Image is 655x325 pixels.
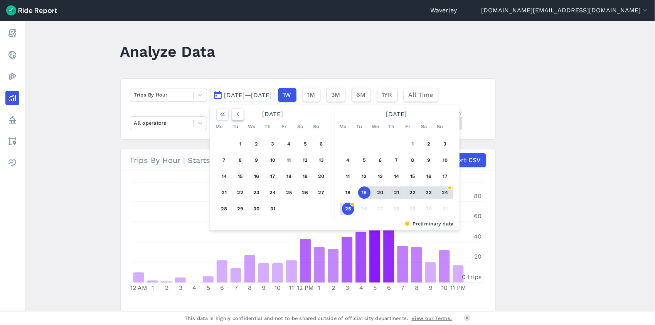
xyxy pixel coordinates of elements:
button: 27 [374,203,387,215]
button: 12 [299,154,312,166]
tspan: 5 [373,284,377,291]
tspan: 1 [152,284,154,291]
button: 22 [407,186,419,199]
button: 23 [423,186,435,199]
div: Mo [337,120,349,133]
div: Trips By Hour | Starts | [GEOGRAPHIC_DATA] [130,153,486,167]
button: 15 [234,170,247,183]
div: Su [434,120,446,133]
tspan: 80 [474,192,482,200]
button: 13 [315,154,328,166]
span: 6M [357,90,366,100]
button: 21 [391,186,403,199]
button: 21 [218,186,231,199]
button: 29 [407,203,419,215]
button: 18 [342,186,354,199]
div: Sa [294,120,306,133]
tspan: 4 [359,284,363,291]
a: Report [5,26,19,40]
button: 14 [391,170,403,183]
button: 1 [234,138,247,150]
tspan: 10 [441,284,447,291]
button: 11 [342,170,354,183]
button: 19 [299,170,312,183]
button: 19 [358,186,370,199]
button: 3 [267,138,279,150]
div: Tu [229,120,242,133]
tspan: 6 [220,284,224,291]
button: 23 [251,186,263,199]
tspan: 9 [262,284,266,291]
button: 27 [315,186,328,199]
tspan: 7 [401,284,404,291]
button: 28 [391,203,403,215]
a: Health [5,156,19,170]
button: 17 [267,170,279,183]
div: We [369,120,382,133]
button: 31 [267,203,279,215]
button: 6 [315,138,328,150]
div: Th [386,120,398,133]
div: Th [262,120,274,133]
button: 9 [251,154,263,166]
button: 11 [283,154,295,166]
button: 16 [423,170,435,183]
button: 8 [407,154,419,166]
div: Sa [418,120,430,133]
button: 10 [439,154,451,166]
a: Policy [5,113,19,127]
div: [DATE] [337,108,456,120]
span: [DATE]—[DATE] [224,91,272,99]
tspan: 0 trips [462,273,482,281]
div: Fr [402,120,414,133]
h1: Analyze Data [120,41,216,62]
button: [DOMAIN_NAME][EMAIL_ADDRESS][DOMAIN_NAME] [481,6,649,15]
tspan: 4 [192,284,196,291]
button: 5 [299,138,312,150]
button: 28 [218,203,231,215]
button: All Time [404,88,438,102]
button: 20 [315,170,328,183]
span: 1W [283,90,291,100]
button: 6M [352,88,371,102]
button: 25 [283,186,295,199]
a: Areas [5,134,19,148]
button: 1YR [377,88,397,102]
tspan: 11 PM [450,284,466,291]
div: Fr [278,120,290,133]
tspan: 7 [234,284,237,291]
tspan: 1 [318,284,320,291]
button: 4 [342,154,354,166]
tspan: 12 PM [297,284,314,291]
button: 14 [218,170,231,183]
tspan: 6 [387,284,391,291]
button: 29 [234,203,247,215]
a: Analyze [5,91,19,105]
button: 30 [251,203,263,215]
tspan: 3 [345,284,349,291]
div: [DATE] [213,108,333,120]
span: All Time [409,90,433,100]
div: Preliminary data [216,220,454,227]
tspan: 3 [178,284,182,291]
button: 1W [278,88,296,102]
button: 20 [374,186,387,199]
a: View our Terms. [412,315,452,322]
button: 3 [439,138,451,150]
button: 3M [327,88,345,102]
span: 3M [332,90,340,100]
button: 26 [299,186,312,199]
div: Mo [213,120,226,133]
a: Realtime [5,48,19,62]
tspan: 60 [474,212,482,220]
tspan: 11 [289,284,294,291]
tspan: 5 [206,284,210,291]
tspan: 10 [274,284,281,291]
button: 22 [234,186,247,199]
tspan: 9 [428,284,432,291]
div: Su [310,120,323,133]
tspan: 12 AM [130,284,147,291]
button: 4 [283,138,295,150]
button: 1M [303,88,320,102]
button: 30 [423,203,435,215]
